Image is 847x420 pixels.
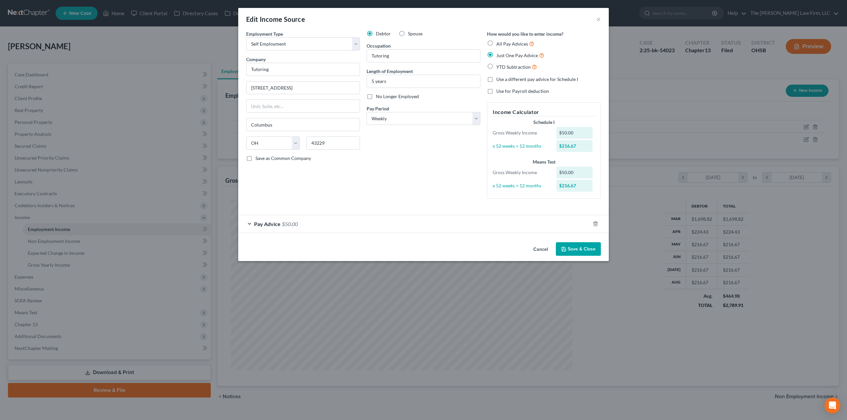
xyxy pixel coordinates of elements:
[246,15,305,24] div: Edit Income Source
[367,75,480,88] input: ex: 2 years
[254,221,281,227] span: Pay Advice
[282,221,298,227] span: $50.00
[528,243,553,256] button: Cancel
[246,57,266,62] span: Company
[367,68,413,75] label: Length of Employment
[367,42,391,49] label: Occupation
[496,41,528,47] span: All Pay Advices
[496,88,549,94] span: Use for Payroll deduction
[246,100,360,112] input: Unit, Suite, etc...
[246,31,283,37] span: Employment Type
[367,50,480,62] input: --
[246,118,360,131] input: Enter city...
[557,180,593,192] div: $216.67
[376,94,419,99] span: No Longer Employed
[489,143,553,149] div: x 52 weeks ÷ 12 months
[489,169,553,176] div: Gross Weekly Income
[557,167,593,178] div: $50.00
[489,130,553,136] div: Gross Weekly Income
[496,76,578,82] span: Use a different pay advice for Schedule I
[246,63,360,76] input: Search company by name...
[306,136,360,150] input: Enter zip...
[596,15,601,23] button: ×
[496,64,531,70] span: YTD Subtraction
[408,31,423,36] span: Spouse
[557,140,593,152] div: $216.67
[825,398,840,413] div: Open Intercom Messenger
[496,53,538,58] span: Just One Pay Advice
[255,155,311,161] span: Save as Common Company
[557,127,593,139] div: $50.00
[246,82,360,94] input: Enter address...
[489,182,553,189] div: x 52 weeks ÷ 12 months
[487,30,563,37] label: How would you like to enter income?
[493,108,595,116] h5: Income Calculator
[367,106,389,111] span: Pay Period
[493,159,595,165] div: Means Test
[376,31,391,36] span: Debtor
[556,242,601,256] button: Save & Close
[493,119,595,126] div: Schedule I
